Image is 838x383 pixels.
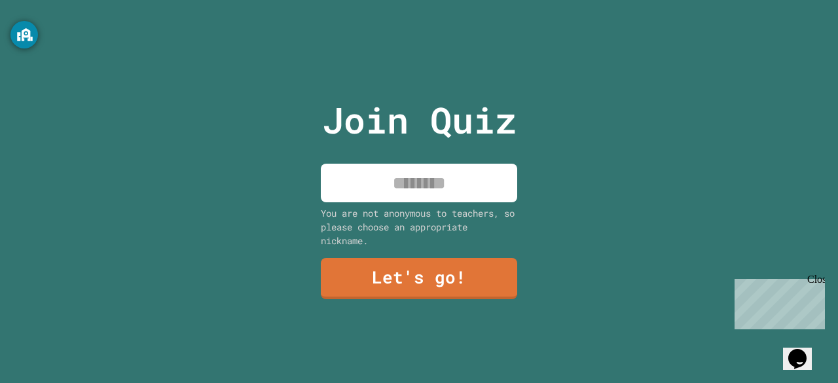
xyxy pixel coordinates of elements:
div: You are not anonymous to teachers, so please choose an appropriate nickname. [321,206,517,247]
div: Chat with us now!Close [5,5,90,83]
p: Join Quiz [322,93,517,147]
iframe: chat widget [729,274,825,329]
iframe: chat widget [783,331,825,370]
a: Let's go! [321,258,517,299]
button: GoGuardian Privacy Information [10,21,38,48]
